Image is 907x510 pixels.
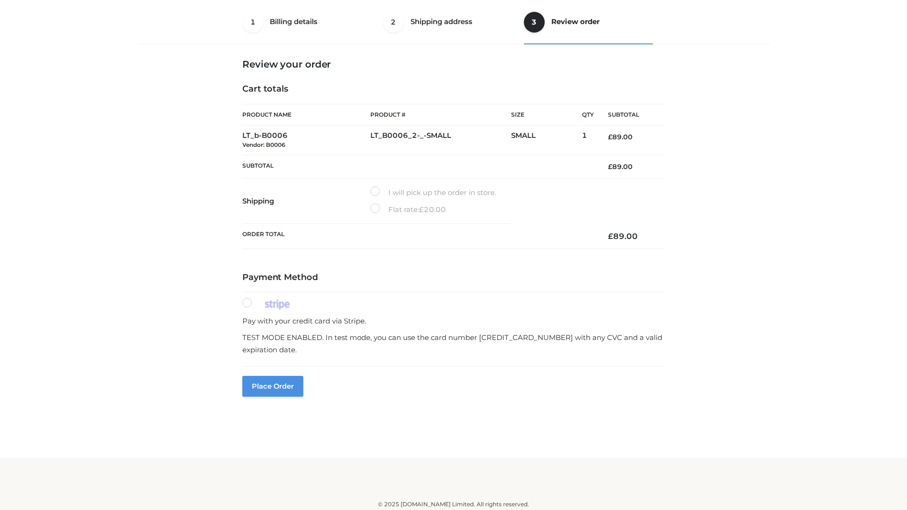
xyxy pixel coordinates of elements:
h3: Review your order [242,59,665,70]
p: TEST MODE ENABLED. In test mode, you can use the card number [CREDIT_CARD_NUMBER] with any CVC an... [242,331,665,356]
bdi: 89.00 [608,162,633,171]
th: Shipping [242,178,370,224]
th: Qty [582,104,594,126]
td: LT_B0006_2-_-SMALL [370,126,511,155]
th: Subtotal [594,104,665,126]
th: Order Total [242,224,594,249]
td: SMALL [511,126,582,155]
bdi: 89.00 [608,231,638,241]
span: £ [608,133,612,141]
bdi: 89.00 [608,133,633,141]
td: LT_b-B0006 [242,126,370,155]
span: £ [608,231,613,241]
span: £ [419,205,424,214]
span: £ [608,162,612,171]
th: Product Name [242,104,370,126]
th: Size [511,104,577,126]
button: Place order [242,376,303,397]
label: Flat rate: [370,204,446,216]
h4: Payment Method [242,272,665,283]
small: Vendor: B0006 [242,141,285,148]
td: 1 [582,126,594,155]
h4: Cart totals [242,84,665,94]
th: Product # [370,104,511,126]
label: I will pick up the order in store. [370,187,496,199]
bdi: 20.00 [419,205,446,214]
th: Subtotal [242,155,594,178]
p: Pay with your credit card via Stripe. [242,315,665,327]
div: © 2025 [DOMAIN_NAME] Limited. All rights reserved. [140,500,767,509]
